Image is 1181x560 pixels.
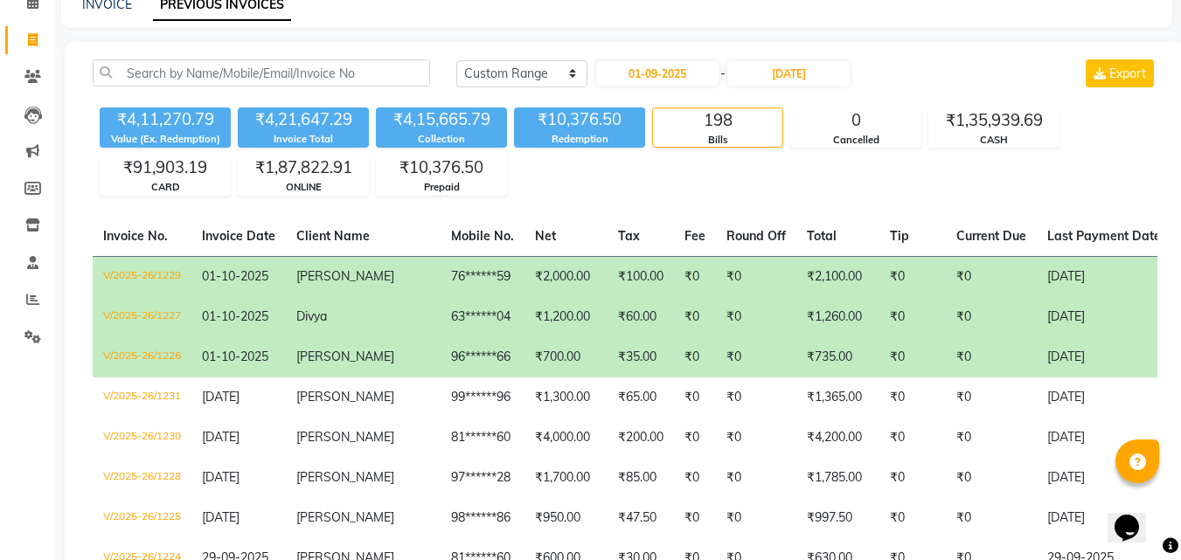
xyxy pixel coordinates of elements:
[296,509,394,525] span: [PERSON_NAME]
[239,180,368,195] div: ONLINE
[716,418,796,458] td: ₹0
[720,65,726,83] span: -
[946,498,1037,538] td: ₹0
[929,108,1059,133] div: ₹1,35,939.69
[239,156,368,180] div: ₹1,87,822.91
[608,297,674,337] td: ₹60.00
[93,418,191,458] td: V/2025-26/1230
[674,498,716,538] td: ₹0
[202,268,268,284] span: 01-10-2025
[608,337,674,377] td: ₹35.00
[376,107,507,132] div: ₹4,15,665.79
[879,256,946,297] td: ₹0
[1037,337,1171,377] td: [DATE]
[716,377,796,418] td: ₹0
[1037,377,1171,418] td: [DATE]
[93,256,191,297] td: V/2025-26/1229
[296,228,370,244] span: Client Name
[716,498,796,538] td: ₹0
[202,469,240,485] span: [DATE]
[514,132,645,147] div: Redemption
[451,228,514,244] span: Mobile No.
[103,228,168,244] span: Invoice No.
[535,228,556,244] span: Net
[796,337,879,377] td: ₹735.00
[946,458,1037,498] td: ₹0
[100,107,231,132] div: ₹4,11,270.79
[608,256,674,297] td: ₹100.00
[525,458,608,498] td: ₹1,700.00
[514,107,645,132] div: ₹10,376.50
[202,509,240,525] span: [DATE]
[296,349,394,364] span: [PERSON_NAME]
[1047,228,1161,244] span: Last Payment Date
[956,228,1026,244] span: Current Due
[376,132,507,147] div: Collection
[716,297,796,337] td: ₹0
[791,108,920,133] div: 0
[946,418,1037,458] td: ₹0
[525,377,608,418] td: ₹1,300.00
[238,132,369,147] div: Invoice Total
[879,498,946,538] td: ₹0
[596,61,719,86] input: Start Date
[674,377,716,418] td: ₹0
[879,297,946,337] td: ₹0
[202,429,240,445] span: [DATE]
[879,418,946,458] td: ₹0
[879,337,946,377] td: ₹0
[726,228,786,244] span: Round Off
[796,297,879,337] td: ₹1,260.00
[674,458,716,498] td: ₹0
[946,297,1037,337] td: ₹0
[946,337,1037,377] td: ₹0
[93,337,191,377] td: V/2025-26/1226
[296,308,327,324] span: Divya
[525,418,608,458] td: ₹4,000.00
[93,59,430,86] input: Search by Name/Mobile/Email/Invoice No
[93,377,191,418] td: V/2025-26/1231
[796,498,879,538] td: ₹997.50
[946,256,1037,297] td: ₹0
[1037,256,1171,297] td: [DATE]
[791,133,920,148] div: Cancelled
[879,458,946,498] td: ₹0
[93,297,191,337] td: V/2025-26/1227
[377,156,506,180] div: ₹10,376.50
[1109,66,1146,81] span: Export
[1037,297,1171,337] td: [DATE]
[716,458,796,498] td: ₹0
[296,389,394,404] span: [PERSON_NAME]
[93,458,191,498] td: V/2025-26/1228
[946,377,1037,418] td: ₹0
[1037,498,1171,538] td: [DATE]
[727,61,850,86] input: End Date
[796,256,879,297] td: ₹2,100.00
[608,498,674,538] td: ₹47.50
[296,469,394,485] span: [PERSON_NAME]
[807,228,837,244] span: Total
[100,132,231,147] div: Value (Ex. Redemption)
[653,133,782,148] div: Bills
[674,418,716,458] td: ₹0
[608,458,674,498] td: ₹85.00
[796,377,879,418] td: ₹1,365.00
[296,429,394,445] span: [PERSON_NAME]
[238,107,369,132] div: ₹4,21,647.29
[525,256,608,297] td: ₹2,000.00
[796,458,879,498] td: ₹1,785.00
[653,108,782,133] div: 198
[93,498,191,538] td: V/2025-26/1225
[618,228,640,244] span: Tax
[684,228,705,244] span: Fee
[1086,59,1154,87] button: Export
[202,228,275,244] span: Invoice Date
[608,377,674,418] td: ₹65.00
[890,228,909,244] span: Tip
[674,297,716,337] td: ₹0
[1108,490,1164,543] iframe: chat widget
[101,156,230,180] div: ₹91,903.19
[796,418,879,458] td: ₹4,200.00
[1037,458,1171,498] td: [DATE]
[929,133,1059,148] div: CASH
